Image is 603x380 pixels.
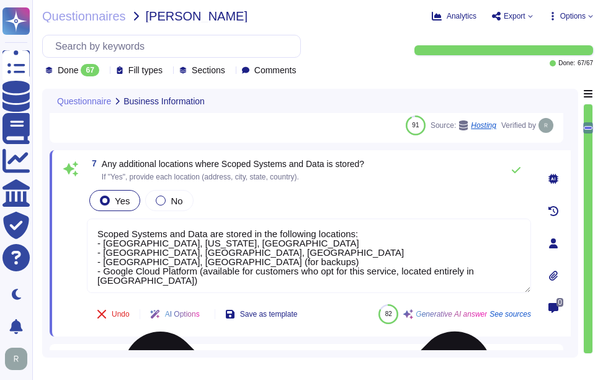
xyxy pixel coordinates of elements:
div: 67 [81,64,99,76]
input: Search by keywords [49,35,300,57]
button: user [2,345,36,373]
span: Options [560,12,586,20]
span: If "Yes", provide each location (address, city, state, country). [102,173,299,181]
button: Analytics [432,11,476,21]
span: Questionnaire [57,97,111,106]
span: Analytics [447,12,476,20]
span: Done: [558,60,575,66]
span: No [171,196,182,206]
span: Business Information [123,97,205,106]
img: user [5,348,27,370]
span: Fill types [128,66,163,75]
span: Sections [192,66,225,75]
span: Hosting [471,122,496,129]
textarea: Scoped Systems and Data are stored in the following locations: - [GEOGRAPHIC_DATA], [US_STATE], [... [87,219,531,293]
span: Verified by [501,122,536,129]
span: [PERSON_NAME] [146,10,248,22]
img: user [538,118,553,133]
span: 7 [87,159,97,168]
span: Questionnaires [42,10,126,22]
span: Comments [254,66,297,75]
span: Yes [115,196,130,206]
span: 67 / 67 [578,60,593,66]
span: 82 [385,310,392,317]
span: Any additional locations where Scoped Systems and Data is stored? [102,159,364,169]
span: Export [504,12,525,20]
span: Done [58,66,78,75]
span: 0 [556,298,563,307]
span: 91 [412,122,419,129]
span: Source: [431,120,496,130]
